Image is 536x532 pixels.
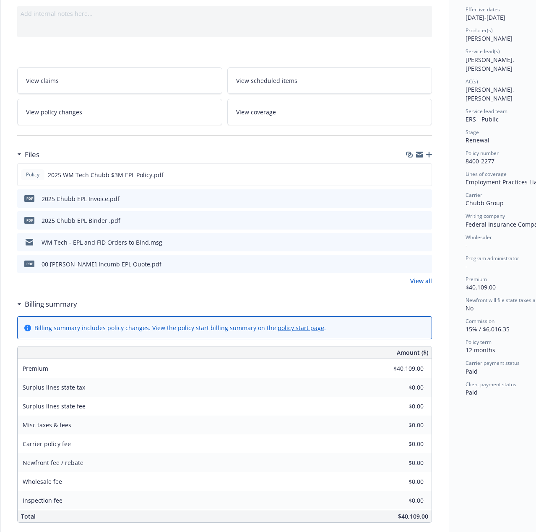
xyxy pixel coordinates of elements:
[466,115,499,123] span: ERS - Public
[17,149,39,160] div: Files
[17,99,222,125] a: View policy changes
[23,478,62,486] span: Wholesale fee
[466,367,478,375] span: Paid
[421,216,429,225] button: preview file
[466,48,500,55] span: Service lead(s)
[466,150,499,157] span: Policy number
[23,383,85,391] span: Surplus lines state tax
[42,238,162,247] div: WM Tech - EPL and FID Orders to Bind.msg
[466,27,493,34] span: Producer(s)
[466,234,492,241] span: Wholesaler
[374,400,429,413] input: 0.00
[466,191,482,199] span: Carrier
[421,194,429,203] button: preview file
[374,475,429,488] input: 0.00
[23,459,83,467] span: Newfront fee / rebate
[23,496,62,504] span: Inspection fee
[466,359,520,367] span: Carrier payment status
[17,299,77,310] div: Billing summary
[466,325,510,333] span: 15% / $6,016.35
[23,421,71,429] span: Misc taxes & fees
[26,108,82,116] span: View policy changes
[236,108,276,116] span: View coverage
[48,170,164,179] span: 2025 WM Tech Chubb $3M EPL Policy.pdf
[398,512,428,520] span: $40,109.00
[24,261,34,267] span: pdf
[421,170,428,179] button: preview file
[408,216,414,225] button: download file
[374,457,429,469] input: 0.00
[42,216,120,225] div: 2025 Chubb EPL Binder .pdf
[21,9,429,18] div: Add internal notes here...
[408,238,414,247] button: download file
[466,318,494,325] span: Commission
[410,276,432,285] a: View all
[466,255,519,262] span: Program administrator
[26,76,59,85] span: View claims
[236,76,297,85] span: View scheduled items
[408,194,414,203] button: download file
[374,438,429,450] input: 0.00
[466,283,496,291] span: $40,109.00
[25,149,39,160] h3: Files
[23,364,48,372] span: Premium
[466,346,495,354] span: 12 months
[466,56,516,72] span: [PERSON_NAME], [PERSON_NAME]
[466,129,479,136] span: Stage
[374,381,429,394] input: 0.00
[466,78,478,85] span: AC(s)
[466,85,516,102] span: [PERSON_NAME], [PERSON_NAME]
[421,238,429,247] button: preview file
[374,494,429,507] input: 0.00
[408,260,414,269] button: download file
[466,212,505,220] span: Writing company
[24,217,34,223] span: pdf
[227,67,432,94] a: View scheduled items
[374,419,429,431] input: 0.00
[466,136,489,144] span: Renewal
[421,260,429,269] button: preview file
[34,323,326,332] div: Billing summary includes policy changes. View the policy start billing summary on the .
[466,170,507,178] span: Lines of coverage
[42,194,120,203] div: 2025 Chubb EPL Invoice.pdf
[407,170,414,179] button: download file
[24,195,34,201] span: pdf
[466,199,504,207] span: Chubb Group
[466,262,468,270] span: -
[227,99,432,125] a: View coverage
[466,108,507,115] span: Service lead team
[25,299,77,310] h3: Billing summary
[466,6,500,13] span: Effective dates
[278,324,324,332] a: policy start page
[397,348,428,357] span: Amount ($)
[42,260,161,269] div: 00 [PERSON_NAME] Incumb EPL Quote.pdf
[466,157,494,165] span: 8400-2277
[17,67,222,94] a: View claims
[23,402,86,410] span: Surplus lines state fee
[466,304,474,312] span: No
[23,440,71,448] span: Carrier policy fee
[21,512,36,520] span: Total
[466,338,492,346] span: Policy term
[466,241,468,249] span: -
[24,171,41,178] span: Policy
[466,381,516,388] span: Client payment status
[374,362,429,375] input: 0.00
[466,34,513,42] span: [PERSON_NAME]
[466,276,487,283] span: Premium
[466,388,478,396] span: Paid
